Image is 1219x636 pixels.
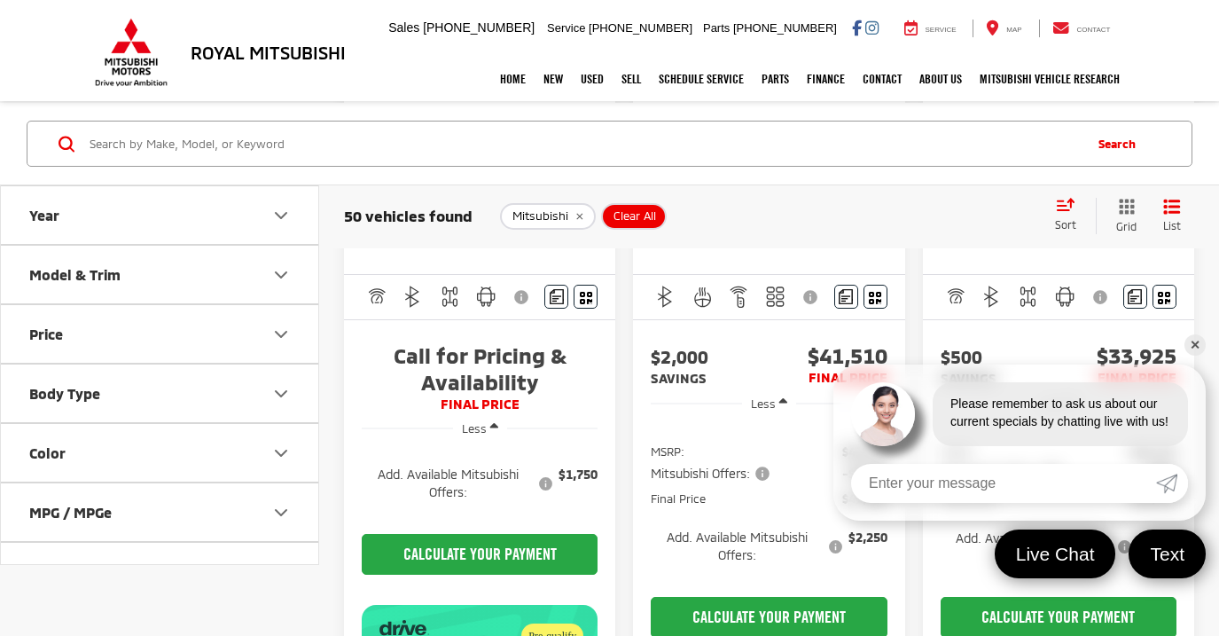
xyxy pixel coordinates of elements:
div: Price [29,326,63,342]
a: Used [572,57,613,101]
i: Window Sticker [580,290,592,304]
img: Bluetooth® [654,286,676,308]
button: View Disclaimer [797,279,826,316]
button: View Disclaimer [508,279,537,316]
span: Mitsubishi Offers: [651,465,773,483]
button: Window Sticker [863,285,887,309]
a: Contact [854,57,910,101]
a: Map [973,20,1035,37]
span: MSRP: [651,443,684,460]
img: Mitsubishi [91,18,171,87]
img: 4WD/AWD [1017,286,1039,308]
span: Add. Available Mitsubishi Offers: [941,530,1135,565]
button: Add. Available Mitsubishi Offers: [651,529,848,564]
span: Mitsubishi [512,209,568,224]
img: Heated Steering Wheel [692,286,714,308]
div: Year [270,205,292,226]
: CALCULATE YOUR PAYMENT [362,534,598,575]
a: Text [1129,530,1206,578]
img: Adaptive Cruise Control [944,286,966,308]
a: Schedule Service: Opens in a new tab [650,57,753,101]
span: Service [926,26,957,34]
div: Mileage [270,561,292,583]
button: Body TypeBody Type [1,365,320,422]
button: Comments [834,285,858,309]
input: Search by Make, Model, or Keyword [88,122,1081,165]
button: Comments [1123,285,1147,309]
span: SAVINGS [651,370,707,386]
img: Bluetooth® [402,286,424,308]
span: $33,925 [1059,342,1176,369]
div: MPG / MPGe [29,504,112,521]
button: Add. Available Mitsubishi Offers: [362,466,559,501]
button: Comments [544,285,568,309]
span: Clear All [613,209,656,224]
span: $1,750 [559,466,598,483]
a: Service [891,20,970,37]
span: Add. Available Mitsubishi Offers: [362,466,556,501]
img: Comments [550,289,564,304]
a: Live Chat [995,530,1116,578]
a: Contact [1039,20,1124,37]
button: Model & TrimModel & Trim [1,246,320,303]
button: Select sort value [1046,198,1096,233]
a: About Us [910,57,971,101]
button: Add. Available Mitsubishi Offers: [941,530,1137,565]
span: $2,250 [848,529,887,546]
span: Text [1141,542,1193,566]
h3: Royal Mitsubishi [191,43,346,62]
img: Comments [839,289,853,304]
span: Map [1006,26,1021,34]
span: Sort [1055,218,1076,231]
span: [PHONE_NUMBER] [733,21,837,35]
img: Comments [1128,289,1142,304]
img: Remote Start [728,286,750,308]
img: 3rd Row Seating [764,286,786,308]
button: Search [1081,122,1161,166]
img: Android Auto [475,286,497,308]
button: Window Sticker [574,285,598,309]
span: Sales [388,20,419,35]
div: Please remember to ask us about our current specials by chatting live with us! [933,382,1188,446]
button: Mitsubishi Offers: [651,465,776,483]
span: [PHONE_NUMBER] [589,21,692,35]
div: MPG / MPGe [270,502,292,523]
a: Facebook: Click to visit our Facebook page [852,20,862,35]
button: Grid View [1096,198,1150,234]
a: New [535,57,572,101]
img: Bluetooth® [981,286,1003,308]
span: Live Chat [1007,542,1104,566]
span: 50 vehicles found [344,207,473,224]
button: YearYear [1,186,320,244]
button: View Disclaimer [1087,279,1116,316]
img: Agent profile photo [851,382,915,446]
span: Parts [703,21,730,35]
button: Clear All [601,203,667,230]
button: Less [453,413,507,445]
span: Less [462,421,487,436]
button: Window Sticker [1153,285,1176,309]
a: Submit [1156,464,1188,503]
img: Android Auto [1054,286,1076,308]
button: Less [742,388,796,420]
button: PricePrice [1,305,320,363]
button: List View [1150,198,1194,234]
div: Body Type [29,385,100,402]
span: $41,510 [770,342,887,369]
span: $2,000 [651,343,769,370]
div: Price [270,324,292,345]
div: Model & Trim [29,266,121,283]
span: Grid [1116,219,1137,234]
a: Finance [798,57,854,101]
span: FINAL PRICE [809,369,887,385]
button: MPG / MPGeMPG / MPGe [1,483,320,541]
div: Body Type [270,383,292,404]
div: Mileage [29,563,82,580]
a: Sell [613,57,650,101]
span: Less [751,397,776,411]
a: Parts: Opens in a new tab [753,57,798,101]
input: Enter your message [851,464,1156,503]
img: 4WD/AWD [439,286,461,308]
span: List [1163,218,1181,233]
button: ColorColor [1,424,320,482]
